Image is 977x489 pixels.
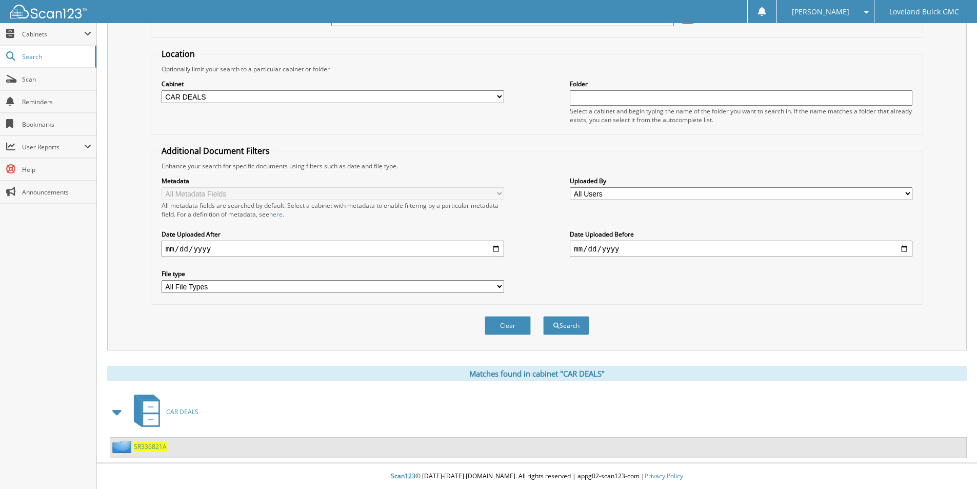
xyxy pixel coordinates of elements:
legend: Location [156,48,200,60]
label: Date Uploaded Before [570,230,912,239]
label: Cabinet [162,80,504,88]
a: here [269,210,283,219]
a: SR336821A [134,442,167,451]
span: User Reports [22,143,84,151]
span: Announcements [22,188,91,197]
span: CAR DEALS [166,407,198,416]
span: Loveland Buick GMC [889,9,959,15]
label: Uploaded By [570,177,912,185]
div: Enhance your search for specific documents using filters such as date and file type. [156,162,918,170]
input: start [162,241,504,257]
span: Search [22,52,90,61]
div: Matches found in cabinet "CAR DEALS" [107,366,967,381]
span: Cabinets [22,30,84,38]
button: Clear [485,316,531,335]
span: Scan123 [391,472,415,480]
div: © [DATE]-[DATE] [DOMAIN_NAME]. All rights reserved | appg02-scan123-com | [97,464,977,489]
img: scan123-logo-white.svg [10,5,87,18]
div: Select a cabinet and begin typing the name of the folder you want to search in. If the name match... [570,107,912,124]
span: [PERSON_NAME] [792,9,849,15]
span: Scan [22,75,91,84]
span: Help [22,165,91,174]
legend: Additional Document Filters [156,145,275,157]
label: Folder [570,80,912,88]
div: All metadata fields are searched by default. Select a cabinet with metadata to enable filtering b... [162,201,504,219]
a: CAR DEALS [128,392,198,432]
label: File type [162,269,504,278]
button: Search [543,316,589,335]
span: Bookmarks [22,120,91,129]
label: Metadata [162,177,504,185]
img: folder2.png [112,440,134,453]
input: end [570,241,912,257]
span: Reminders [22,97,91,106]
a: Privacy Policy [645,472,683,480]
label: Date Uploaded After [162,230,504,239]
iframe: Chat Widget [926,440,977,489]
div: Optionally limit your search to a particular cabinet or folder [156,65,918,73]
